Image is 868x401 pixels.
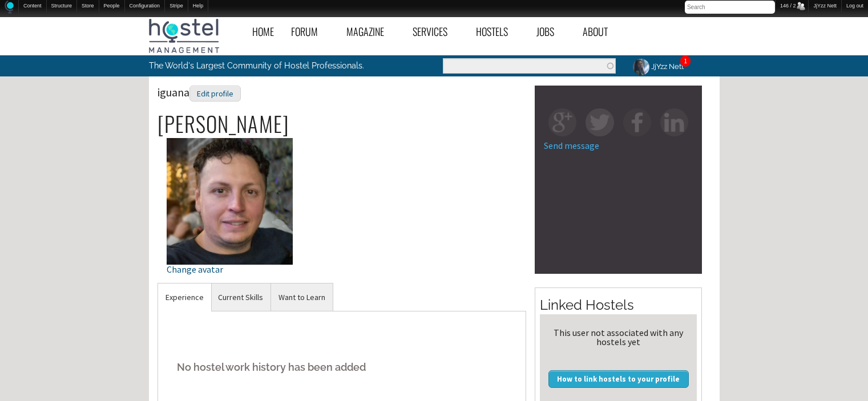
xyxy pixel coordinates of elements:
[149,55,387,76] p: The World's Largest Community of Hostel Professionals.
[404,19,467,44] a: Services
[624,55,691,78] a: JjYzz Nett
[167,138,293,264] img: iguana's picture
[271,283,333,311] a: Want to Learn
[244,19,282,44] a: Home
[282,19,338,44] a: Forum
[149,19,219,53] img: Hostel Management Home
[443,58,616,74] input: Enter the terms you wish to search for.
[158,112,527,136] h2: [PERSON_NAME]
[685,1,775,14] input: Search
[586,108,613,136] img: tw-square.png
[544,328,692,346] div: This user not associated with any hostels yet
[189,86,241,102] div: Edit profile
[623,108,651,136] img: fb-square.png
[211,283,271,311] a: Current Skills
[540,295,697,315] h2: Linked Hostels
[548,108,576,136] img: gp-square.png
[467,19,528,44] a: Hostels
[660,108,688,136] img: in-square.png
[167,195,293,274] a: Change avatar
[167,265,293,274] div: Change avatar
[528,19,574,44] a: Jobs
[338,19,404,44] a: Magazine
[158,85,241,99] span: iguana
[167,350,518,384] h5: No hostel work history has been added
[548,370,689,387] a: How to link hostels to your profile
[684,56,687,65] a: 1
[5,1,14,14] img: Home
[189,85,241,99] a: Edit profile
[631,57,651,77] img: JjYzz Nett's picture
[544,140,599,151] a: Send message
[158,283,211,311] a: Experience
[574,19,628,44] a: About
